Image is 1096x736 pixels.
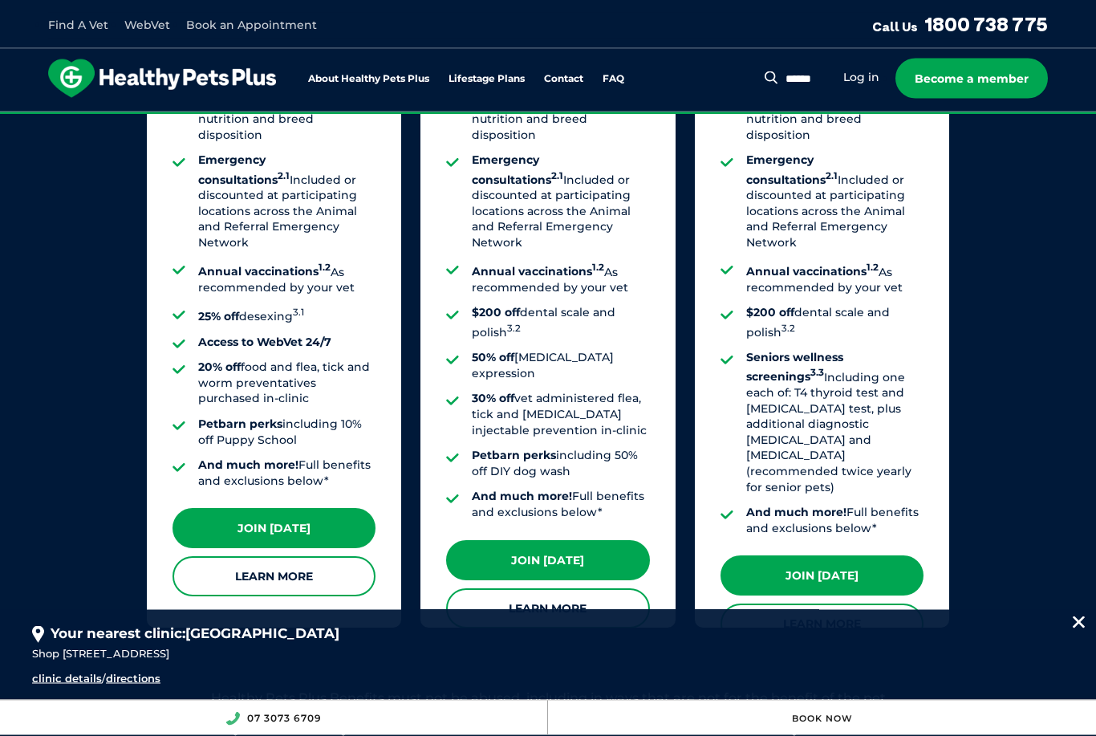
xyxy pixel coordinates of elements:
li: As recommended by your vet [746,262,923,297]
strong: 30% off [472,392,514,406]
strong: Petbarn perks [472,449,556,463]
strong: 25% off [198,310,239,324]
div: Shop [STREET_ADDRESS] [32,645,1064,663]
a: Contact [544,74,583,84]
strong: Seniors wellness screenings [746,351,843,384]
li: Included or discounted at participating locations across the Animal and Referral Emergency Network [472,153,649,251]
li: food and flea, tick and worm preventatives purchased in-clinic [198,360,375,408]
a: Become a member [895,59,1048,99]
strong: Emergency consultations [472,153,563,187]
sup: 1.2 [592,263,604,274]
img: location_close.svg [1073,616,1085,628]
a: Join [DATE] [173,509,375,549]
a: Lifestage Plans [449,74,525,84]
sup: 1.2 [867,263,879,274]
strong: Emergency consultations [746,153,838,187]
strong: Petbarn perks [198,417,282,432]
li: Included or discounted at participating locations across the Animal and Referral Emergency Network [746,153,923,251]
strong: 50% off [472,351,514,365]
a: Join [DATE] [721,556,923,596]
li: dental scale and polish [746,306,923,341]
span: [GEOGRAPHIC_DATA] [185,625,339,641]
sup: 3.1 [293,307,304,319]
li: As recommended by your vet [198,262,375,297]
strong: $200 off [746,306,794,320]
button: Search [761,70,781,86]
strong: Annual vaccinations [746,265,879,279]
strong: Access to WebVet 24/7 [198,335,331,350]
a: Find A Vet [48,18,108,32]
li: including 50% off DIY dog wash [472,449,649,480]
div: Your nearest clinic: [32,610,1064,645]
strong: Annual vaccinations [198,265,331,279]
sup: 1.2 [319,263,331,274]
sup: 3.2 [781,323,795,335]
img: location_phone.svg [225,712,240,726]
strong: $200 off [472,306,520,320]
strong: And much more! [198,458,298,473]
a: Learn More [721,604,923,645]
strong: Emergency consultations [198,153,290,187]
a: clinic details [32,672,102,685]
a: Book an Appointment [186,18,317,32]
sup: 2.1 [826,171,838,182]
li: Included or discounted at participating locations across the Animal and Referral Emergency Network [198,153,375,251]
a: Log in [843,70,879,85]
sup: 3.3 [810,368,824,380]
span: Call Us [872,18,918,35]
li: Full benefits and exclusions below* [198,458,375,490]
img: location_pin.svg [32,626,44,644]
a: WebVet [124,18,170,32]
strong: And much more! [746,506,846,520]
sup: 3.2 [507,323,521,335]
li: Full benefits and exclusions below* [746,506,923,537]
li: desexing [198,306,375,325]
a: FAQ [603,74,624,84]
a: Learn More [173,557,375,597]
div: / [32,670,652,688]
a: 07 3073 6709 [247,712,322,724]
li: dental scale and polish [472,306,649,341]
a: About Healthy Pets Plus [308,74,429,84]
a: Call Us1800 738 775 [872,12,1048,36]
li: vet administered flea, tick and [MEDICAL_DATA] injectable prevention in-clinic [472,392,649,439]
sup: 2.1 [278,171,290,182]
a: Book Now [792,713,853,724]
li: Full benefits and exclusions below* [472,490,649,521]
img: hpp-logo [48,59,276,98]
li: [MEDICAL_DATA] expression [472,351,649,382]
li: including 10% off Puppy School [198,417,375,449]
strong: 20% off [198,360,241,375]
strong: Annual vaccinations [472,265,604,279]
li: Including one each of: T4 thyroid test and [MEDICAL_DATA] test, plus additional diagnostic [MEDIC... [746,351,923,496]
sup: 2.1 [551,171,563,182]
a: directions [106,672,160,685]
a: Join [DATE] [446,541,649,581]
strong: And much more! [472,490,572,504]
li: As recommended by your vet [472,262,649,297]
span: Proactive, preventative wellness program designed to keep your pet healthier and happier for longer [249,112,848,127]
a: Learn More [446,589,649,629]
